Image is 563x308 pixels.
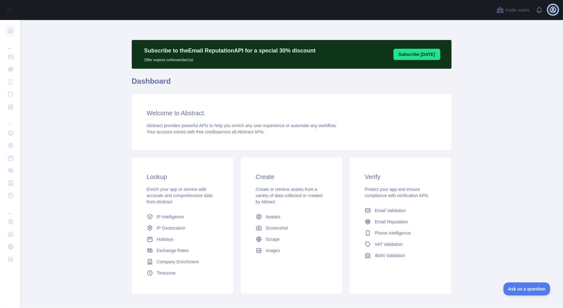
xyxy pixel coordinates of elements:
a: Images [253,245,330,256]
iframe: Toggle Customer Support [503,282,551,296]
span: VAT Validation [375,241,402,247]
a: Exchange Rates [144,245,221,256]
button: Invite users [495,5,531,15]
span: Protect your app and ensure compliance with verification APIs [365,187,428,198]
span: Abstract provides powerful APIs to help you enrich any user experience or automate any workflow. [147,123,337,128]
h3: Lookup [147,172,218,181]
button: Subscribe [DATE] [393,49,440,60]
span: Exchange Rates [157,247,189,254]
a: Phone Intelligence [362,227,439,239]
span: Company Enrichment [157,259,199,265]
span: Your account comes with across all Abstract APIs. [147,129,265,134]
span: Holidays [157,236,174,242]
a: IP Intelligence [144,211,221,222]
a: Email Reputation [362,216,439,227]
a: Email Validation [362,205,439,216]
h3: Verify [365,172,436,181]
span: Images [266,247,280,254]
span: Invite users [505,7,529,14]
span: IP Geolocation [157,225,185,231]
h3: Create [256,172,327,181]
h3: Welcome to Abstract. [147,109,437,117]
a: Company Enrichment [144,256,221,267]
span: Email Reputation [375,219,408,225]
span: IP Intelligence [157,214,184,220]
a: IBAN Validation [362,250,439,261]
span: Screenshot [266,225,288,231]
span: Timezone [157,270,176,276]
span: Phone Intelligence [375,230,411,236]
span: Avatars [266,214,280,220]
h1: Dashboard [132,76,452,91]
div: ... [5,202,15,215]
a: Holidays [144,234,221,245]
a: IP Geolocation [144,222,221,234]
div: ... [5,114,15,126]
span: free credits [196,129,218,134]
p: Offer expires on November 1st. [144,55,316,62]
span: Create or retrieve assets from a variety of data collected or created by Abtract [256,187,323,204]
span: Email Validation [375,207,406,214]
span: Enrich your app or service with accurate and comprehensive data from Abstract [147,187,213,204]
a: VAT Validation [362,239,439,250]
span: Scrape [266,236,279,242]
span: IBAN Validation [375,252,405,259]
div: ... [5,37,15,50]
p: Subscribe to the Email Reputation API for a special 30 % discount [144,46,316,55]
a: Avatars [253,211,330,222]
a: Scrape [253,234,330,245]
a: Timezone [144,267,221,279]
a: Screenshot [253,222,330,234]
